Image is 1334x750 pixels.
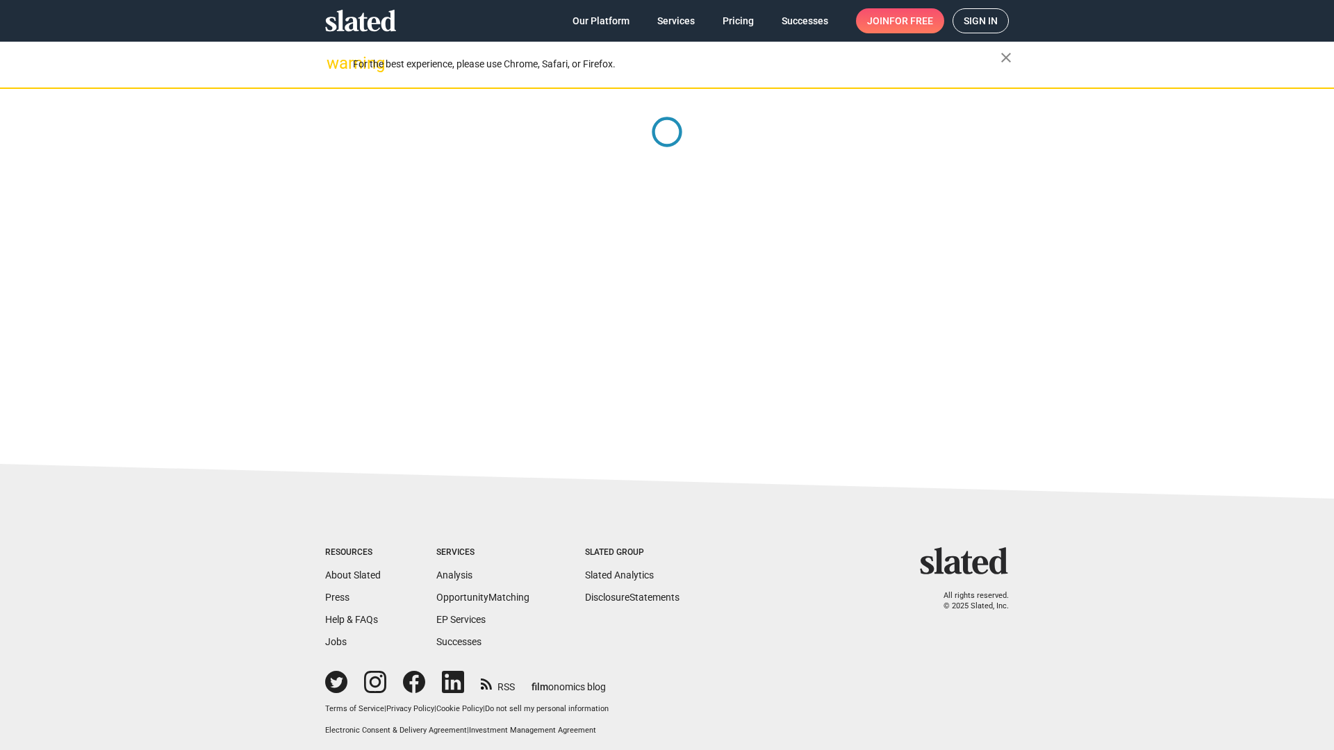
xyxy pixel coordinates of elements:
[384,704,386,713] span: |
[436,592,529,603] a: OpportunityMatching
[711,8,765,33] a: Pricing
[436,569,472,581] a: Analysis
[325,704,384,713] a: Terms of Service
[481,672,515,694] a: RSS
[561,8,641,33] a: Our Platform
[436,636,481,647] a: Successes
[467,726,469,735] span: |
[325,614,378,625] a: Help & FAQs
[436,704,483,713] a: Cookie Policy
[436,547,529,558] div: Services
[434,704,436,713] span: |
[856,8,944,33] a: Joinfor free
[953,8,1009,33] a: Sign in
[532,669,606,694] a: filmonomics blog
[889,8,933,33] span: for free
[964,9,998,33] span: Sign in
[585,569,654,581] a: Slated Analytics
[532,681,548,692] span: film
[998,49,1014,66] mat-icon: close
[723,8,754,33] span: Pricing
[585,592,680,603] a: DisclosureStatements
[327,55,343,72] mat-icon: warning
[325,592,349,603] a: Press
[325,636,347,647] a: Jobs
[353,55,1000,74] div: For the best experience, please use Chrome, Safari, or Firefox.
[585,547,680,558] div: Slated Group
[483,704,485,713] span: |
[646,8,706,33] a: Services
[485,704,609,715] button: Do not sell my personal information
[771,8,839,33] a: Successes
[325,726,467,735] a: Electronic Consent & Delivery Agreement
[782,8,828,33] span: Successes
[657,8,695,33] span: Services
[325,569,381,581] a: About Slated
[325,547,381,558] div: Resources
[436,614,486,625] a: EP Services
[386,704,434,713] a: Privacy Policy
[929,591,1009,611] p: All rights reserved. © 2025 Slated, Inc.
[867,8,933,33] span: Join
[573,8,629,33] span: Our Platform
[469,726,596,735] a: Investment Management Agreement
